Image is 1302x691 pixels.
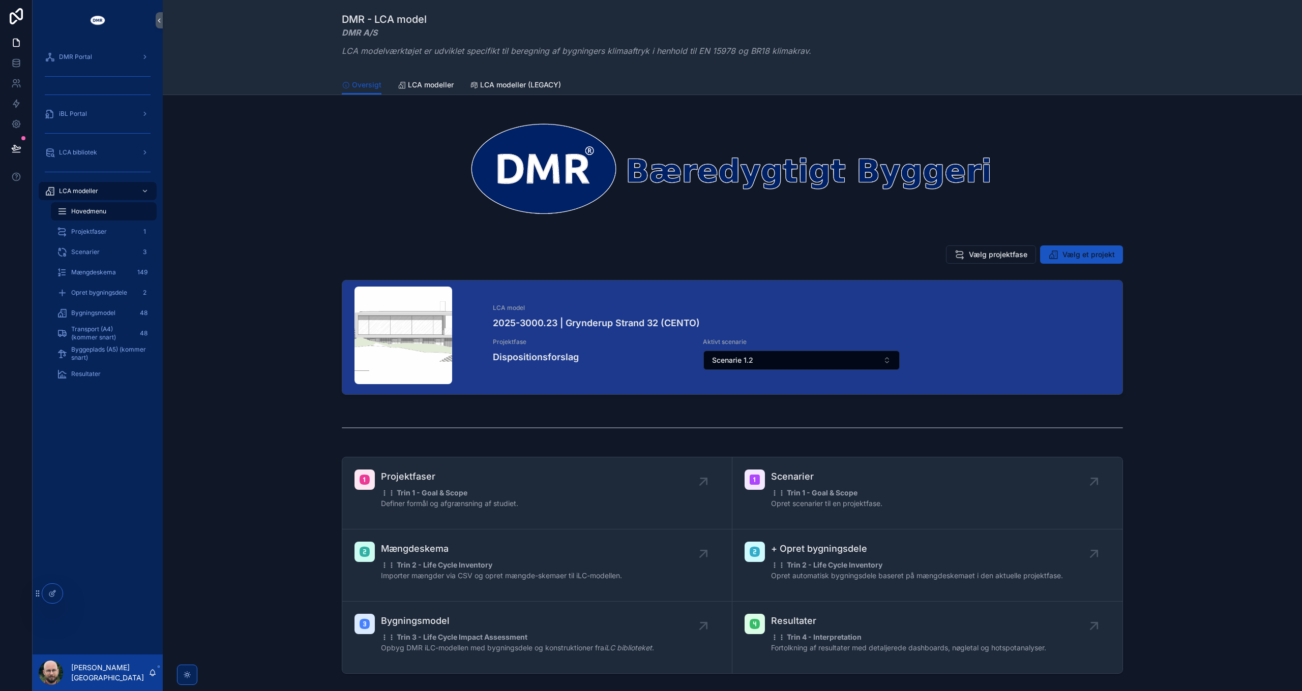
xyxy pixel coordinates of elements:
a: Bygningsmodel⋮⋮ Trin 3 - Life Cycle Impact AssessmentOpbyg DMR iLC-modellen med bygningsdele og k... [342,602,732,673]
a: Byggeplads (A5) (kommer snart) [51,344,157,363]
span: Mængdeskema [381,542,622,556]
a: iBL Portal [39,105,157,123]
span: + Opret bygningsdele [771,542,1063,556]
a: Opret bygningsdele2 [51,284,157,302]
span: Vælg projektfase [969,249,1027,260]
div: 48 [137,327,151,339]
span: Resultater [771,614,1046,628]
a: Projektfaser⋮⋮ Trin 1 - Goal & ScopeDefiner formål og afgrænsning af studiet. [342,457,732,529]
span: Oversigt [352,80,381,90]
a: Transport (A4) (kommer snart)48 [51,324,157,342]
a: Scenarier3 [51,243,157,261]
span: Scenarie 1.2 [712,355,753,365]
div: 2 [138,287,151,299]
p: Opret automatisk bygningsdele baseret på mængdeskemaet i den aktuelle projektfase. [771,570,1063,581]
div: 1 [138,226,151,238]
h4: 2025-3000.23 | Grynderup Strand 32 (CENTO) [493,316,1110,330]
a: Resultater⋮⋮ Trin 4 - InterpretationFortolkning af resultater med detaljerede dashboards, nøgleta... [732,602,1122,673]
strong: ⋮⋮ Trin 1 - Goal & Scope [381,488,467,497]
p: Opbyg DMR iLC-modellen med bygningsdele og konstruktioner fra . [381,642,654,653]
span: Scenarier [771,469,882,484]
span: Projektfaser [71,228,107,236]
a: DMR Portal [39,48,157,66]
button: Select Button [703,351,900,370]
em: DMR A/S [342,27,377,38]
a: Mængdeskema⋮⋮ Trin 2 - Life Cycle InventoryImporter mængder via CSV og opret mængde-skemaer til i... [342,529,732,602]
div: scrollable content [33,41,163,396]
a: Projektfaser1 [51,223,157,241]
span: Projektfaser [381,469,518,484]
span: DMR Portal [59,53,92,61]
span: Hovedmenu [71,207,106,215]
a: Hovedmenu [51,202,157,221]
button: Vælg et projekt [1040,245,1123,264]
span: Transport (A4) (kommer snart) [71,325,133,341]
p: Opret scenarier til en projektfase. [771,498,882,509]
strong: ⋮⋮ Trin 4 - Interpretation [771,633,862,641]
span: Resultater [71,370,101,378]
span: Vælg et projekt [1062,249,1115,260]
strong: ⋮⋮ Trin 1 - Goal & Scope [771,488,857,497]
button: Vælg projektfase [946,245,1036,264]
span: LCA modeller [408,80,454,90]
img: App logo [90,12,106,28]
a: LCA modeller (LEGACY) [470,76,561,96]
em: iLC biblioteket [604,643,652,652]
div: Cento-sommerhus.png [354,287,452,384]
a: LCA modeller [398,76,454,96]
a: Scenarier⋮⋮ Trin 1 - Goal & ScopeOpret scenarier til en projektfase. [732,457,1122,529]
span: Opret bygningsdele [71,289,127,297]
em: LCA modelværktøjet er udviklet specifikt til beregning af bygningers klimaaftryk i henhold til EN... [342,46,811,56]
a: Bygningsmodel48 [51,304,157,322]
span: LCA bibliotek [59,148,97,156]
a: + Opret bygningsdele⋮⋮ Trin 2 - Life Cycle InventoryOpret automatisk bygningsdele baseret på mæng... [732,529,1122,602]
a: Oversigt [342,76,381,95]
h4: Dispositionsforslag [493,350,691,364]
a: Resultater [51,365,157,383]
strong: ⋮⋮ Trin 2 - Life Cycle Inventory [381,560,492,569]
div: 48 [137,307,151,319]
strong: ⋮⋮ Trin 3 - Life Cycle Impact Assessment [381,633,527,641]
a: LCA bibliotek [39,143,157,162]
p: Fortolkning af resultater med detaljerede dashboards, nøgletal og hotspotanalyser. [771,642,1046,653]
img: 34798-dmr_logo_baeredygtigt-byggeri_space-arround---noloco---narrow---transparrent---white-DMR.png [342,119,1123,217]
span: LCA modeller [59,187,98,195]
span: Byggeplads (A5) (kommer snart) [71,345,146,362]
span: LCA model [493,304,1110,312]
a: Mængdeskema149 [51,263,157,281]
span: Scenarier [71,248,100,256]
span: Bygningsmodel [71,309,115,317]
a: LCA modeller [39,182,157,200]
span: Aktivt scenarie [703,338,901,346]
span: iBL Portal [59,110,87,118]
span: Projektfase [493,338,691,346]
p: Importer mængder via CSV og opret mængde-skemaer til iLC-modellen. [381,570,622,581]
span: LCA modeller (LEGACY) [480,80,561,90]
div: 149 [134,266,151,278]
span: Bygningsmodel [381,614,654,628]
span: Mængdeskema [71,268,116,276]
h1: DMR - LCA model [342,12,811,26]
p: [PERSON_NAME] [GEOGRAPHIC_DATA] [71,663,149,683]
strong: ⋮⋮ Trin 2 - Life Cycle Inventory [771,560,882,569]
div: 3 [138,246,151,258]
p: Definer formål og afgrænsning af studiet. [381,498,518,509]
